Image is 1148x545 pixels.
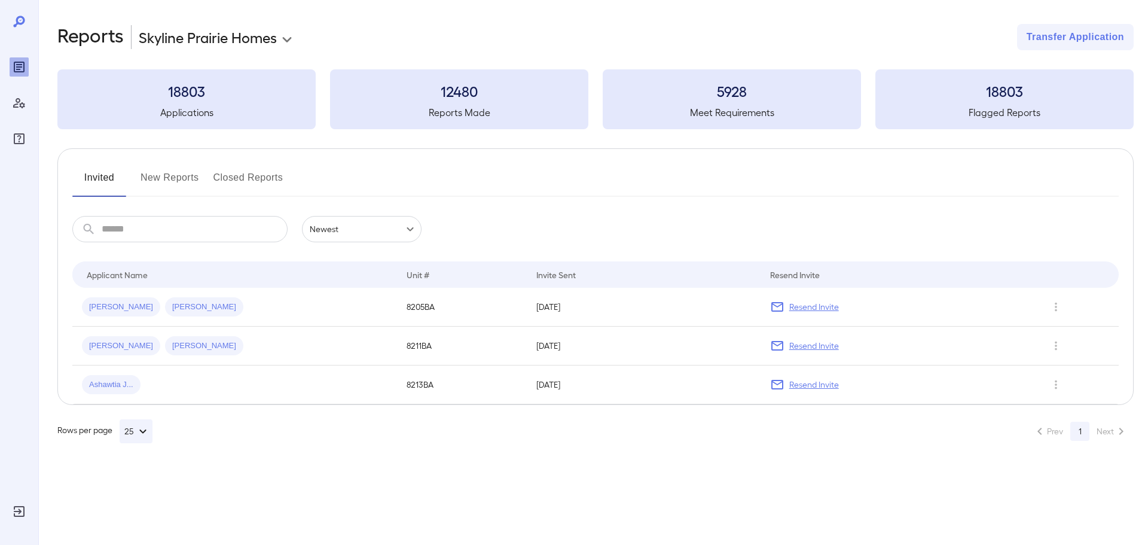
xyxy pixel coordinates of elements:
[57,419,152,443] div: Rows per page
[330,105,588,120] h5: Reports Made
[789,301,839,313] p: Resend Invite
[1046,375,1065,394] button: Row Actions
[407,267,429,282] div: Unit #
[1070,422,1089,441] button: page 1
[87,267,148,282] div: Applicant Name
[875,105,1134,120] h5: Flagged Reports
[1027,422,1134,441] nav: pagination navigation
[789,340,839,352] p: Resend Invite
[10,502,29,521] div: Log Out
[82,379,141,391] span: Ashawtia J...
[603,81,861,101] h3: 5928
[603,105,861,120] h5: Meet Requirements
[330,81,588,101] h3: 12480
[120,419,152,443] button: 25
[57,81,316,101] h3: 18803
[213,168,283,197] button: Closed Reports
[141,168,199,197] button: New Reports
[527,288,761,327] td: [DATE]
[139,28,277,47] p: Skyline Prairie Homes
[789,379,839,391] p: Resend Invite
[397,327,527,366] td: 8211BA
[770,267,820,282] div: Resend Invite
[1046,297,1065,316] button: Row Actions
[1046,336,1065,355] button: Row Actions
[1017,24,1134,50] button: Transfer Application
[397,366,527,404] td: 8213BA
[165,340,243,352] span: [PERSON_NAME]
[527,366,761,404] td: [DATE]
[536,267,576,282] div: Invite Sent
[527,327,761,366] td: [DATE]
[82,302,160,313] span: [PERSON_NAME]
[72,168,126,197] button: Invited
[397,288,527,327] td: 8205BA
[82,340,160,352] span: [PERSON_NAME]
[57,24,124,50] h2: Reports
[10,57,29,77] div: Reports
[875,81,1134,101] h3: 18803
[165,302,243,313] span: [PERSON_NAME]
[302,216,422,242] div: Newest
[10,129,29,148] div: FAQ
[57,105,316,120] h5: Applications
[10,93,29,112] div: Manage Users
[57,69,1134,129] summary: 18803Applications12480Reports Made5928Meet Requirements18803Flagged Reports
